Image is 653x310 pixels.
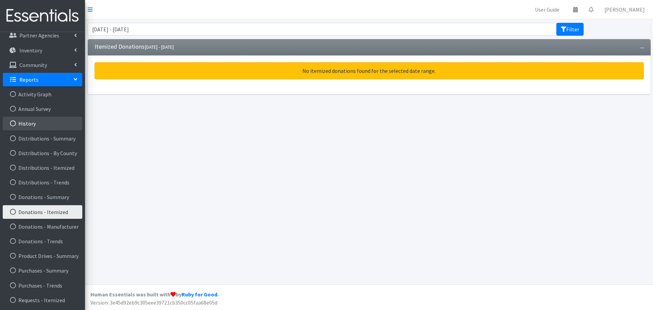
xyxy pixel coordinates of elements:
a: Distributions - By County [3,146,82,160]
a: Distributions - Trends [3,176,82,189]
input: January 1, 2011 - December 31, 2011 [88,23,556,36]
a: Community [3,58,82,72]
a: Partner Agencies [3,29,82,42]
img: HumanEssentials [3,4,82,27]
h3: Itemized Donations [95,43,174,50]
p: Inventory [19,47,42,54]
p: Community [19,62,47,68]
a: Distributions - Itemized [3,161,82,175]
a: Product Drives - Summary [3,249,82,263]
a: Donations - Manufacturer [3,220,82,233]
strong: Human Essentials was built with by . [90,291,219,298]
a: Reports [3,73,82,86]
button: Filter [556,23,584,36]
div: No itemized donations found for the selected date range. [95,62,644,79]
a: History [3,117,82,130]
a: Donations - Trends [3,234,82,248]
a: Donations - Itemized [3,205,82,219]
p: Reports [19,76,38,83]
a: Distributions - Summary [3,132,82,145]
span: Version: 3e45d92eb9c305eee39721cb350cc05faa68e05d [90,299,217,306]
a: Purchases - Trends [3,279,82,292]
a: [PERSON_NAME] [599,3,650,16]
small: [DATE] - [DATE] [145,44,174,50]
a: User Guide [530,3,565,16]
a: Donations - Summary [3,190,82,204]
a: Requests - Itemized [3,293,82,307]
a: Inventory [3,44,82,57]
a: Ruby for Good [182,291,217,298]
p: Partner Agencies [19,32,59,39]
a: Annual Survey [3,102,82,116]
a: Activity Graph [3,87,82,101]
a: Purchases - Summary [3,264,82,277]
